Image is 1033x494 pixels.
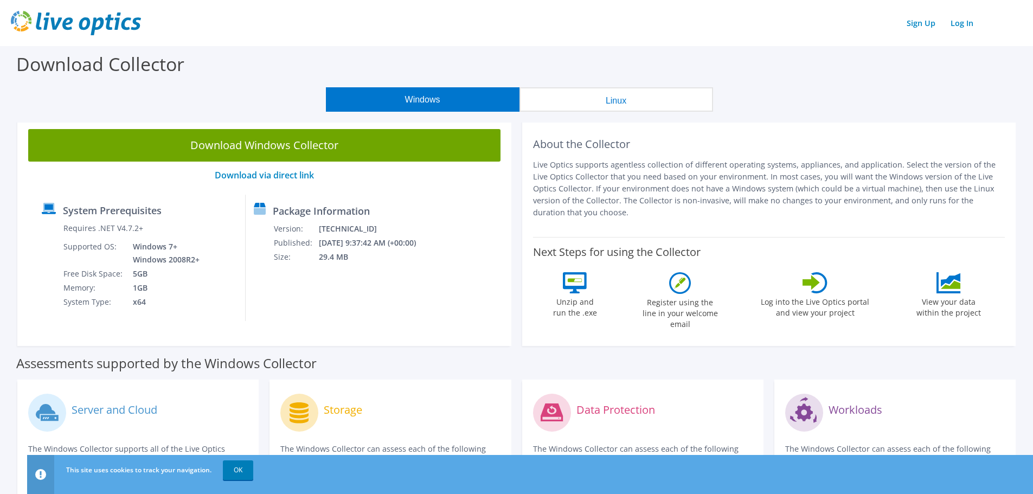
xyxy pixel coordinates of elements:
[63,267,125,281] td: Free Disk Space:
[533,159,1005,219] p: Live Optics supports agentless collection of different operating systems, appliances, and applica...
[223,460,253,480] a: OK
[909,293,987,318] label: View your data within the project
[318,236,431,250] td: [DATE] 9:37:42 AM (+00:00)
[519,87,713,112] button: Linux
[576,405,655,415] label: Data Protection
[533,138,1005,151] h2: About the Collector
[280,443,500,467] p: The Windows Collector can assess each of the following storage systems.
[829,405,882,415] label: Workloads
[273,206,370,216] label: Package Information
[63,205,162,216] label: System Prerequisites
[215,169,314,181] a: Download via direct link
[125,281,202,295] td: 1GB
[125,295,202,309] td: x64
[63,240,125,267] td: Supported OS:
[326,87,519,112] button: Windows
[785,443,1005,467] p: The Windows Collector can assess each of the following applications.
[11,11,141,35] img: live_optics_svg.svg
[760,293,870,318] label: Log into the Live Optics portal and view your project
[318,222,431,236] td: [TECHNICAL_ID]
[66,465,211,474] span: This site uses cookies to track your navigation.
[16,52,184,76] label: Download Collector
[533,246,701,259] label: Next Steps for using the Collector
[533,443,753,467] p: The Windows Collector can assess each of the following DPS applications.
[901,15,941,31] a: Sign Up
[273,222,318,236] td: Version:
[125,267,202,281] td: 5GB
[72,405,157,415] label: Server and Cloud
[273,250,318,264] td: Size:
[63,295,125,309] td: System Type:
[63,223,143,234] label: Requires .NET V4.7.2+
[639,294,721,330] label: Register using the line in your welcome email
[273,236,318,250] td: Published:
[945,15,979,31] a: Log In
[324,405,362,415] label: Storage
[28,443,248,467] p: The Windows Collector supports all of the Live Optics compute and cloud assessments.
[125,240,202,267] td: Windows 7+ Windows 2008R2+
[63,281,125,295] td: Memory:
[318,250,431,264] td: 29.4 MB
[16,358,317,369] label: Assessments supported by the Windows Collector
[28,129,501,162] a: Download Windows Collector
[550,293,600,318] label: Unzip and run the .exe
